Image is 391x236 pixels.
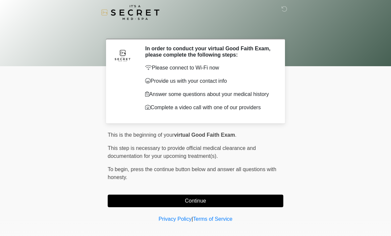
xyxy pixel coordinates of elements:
span: This step is necessary to provide official medical clearance and documentation for your upcoming ... [108,145,256,159]
span: This is the beginning of your [108,132,174,138]
p: Complete a video call with one of our providers [145,104,273,112]
a: | [192,216,193,222]
h1: ‎ ‎ [103,24,288,36]
button: Continue [108,195,283,207]
img: It's A Secret Med Spa Logo [101,5,159,20]
p: Answer some questions about your medical history [145,90,273,98]
p: Provide us with your contact info [145,77,273,85]
p: Please connect to Wi-Fi now [145,64,273,72]
a: Terms of Service [193,216,232,222]
strong: virtual Good Faith Exam [174,132,235,138]
h2: In order to conduct your virtual Good Faith Exam, please complete the following steps: [145,45,273,58]
span: To begin, [108,166,131,172]
span: . [235,132,236,138]
img: Agent Avatar [113,45,133,65]
a: Privacy Policy [159,216,192,222]
span: press the continue button below and answer all questions with honesty. [108,166,276,180]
